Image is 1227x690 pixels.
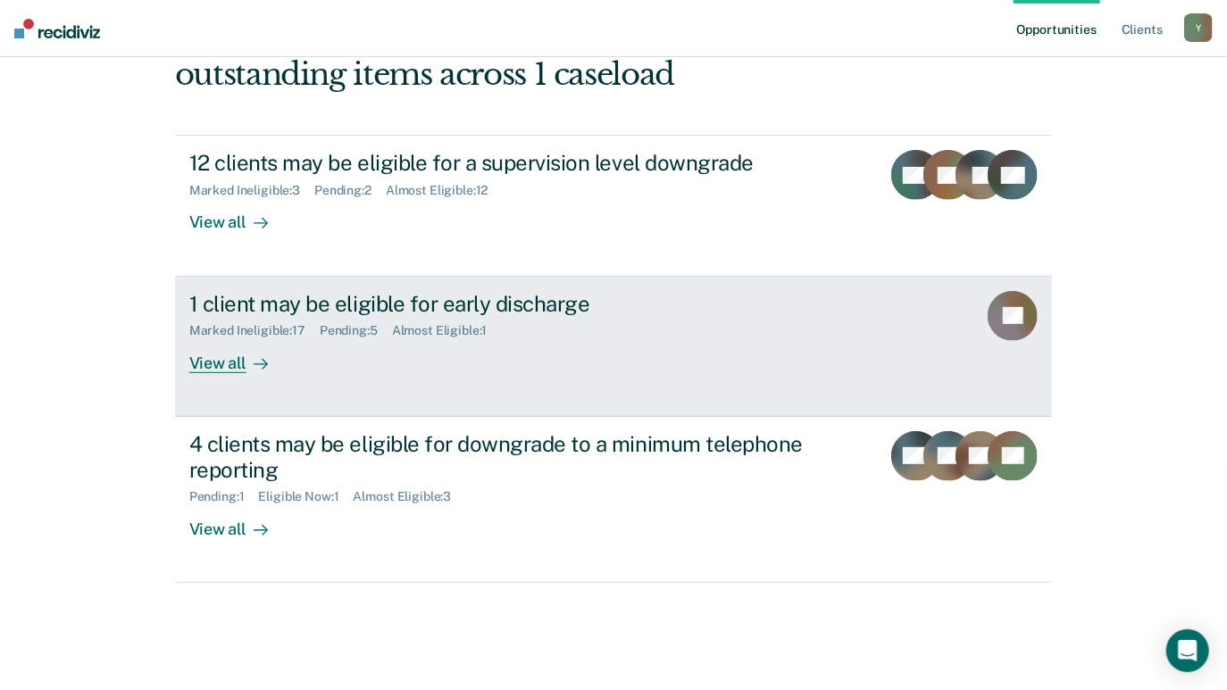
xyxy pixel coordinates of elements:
[320,323,392,338] div: Pending : 5
[14,19,100,38] img: Recidiviz
[189,504,289,539] div: View all
[354,489,466,504] div: Almost Eligible : 3
[189,150,816,176] div: 12 clients may be eligible for a supervision level downgrade
[175,20,877,93] div: Hi, [PERSON_NAME]. We’ve found some outstanding items across 1 caseload
[175,417,1053,583] a: 4 clients may be eligible for downgrade to a minimum telephone reportingPending:1Eligible Now:1Al...
[189,198,289,233] div: View all
[1184,13,1213,42] button: Y
[386,183,503,198] div: Almost Eligible : 12
[1166,629,1209,672] div: Open Intercom Messenger
[259,489,354,504] div: Eligible Now : 1
[392,323,502,338] div: Almost Eligible : 1
[175,135,1053,276] a: 12 clients may be eligible for a supervision level downgradeMarked Ineligible:3Pending:2Almost El...
[175,277,1053,417] a: 1 client may be eligible for early dischargeMarked Ineligible:17Pending:5Almost Eligible:1View all
[189,291,816,317] div: 1 client may be eligible for early discharge
[189,338,289,373] div: View all
[189,183,314,198] div: Marked Ineligible : 3
[189,489,259,504] div: Pending : 1
[189,323,320,338] div: Marked Ineligible : 17
[314,183,386,198] div: Pending : 2
[189,431,816,483] div: 4 clients may be eligible for downgrade to a minimum telephone reporting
